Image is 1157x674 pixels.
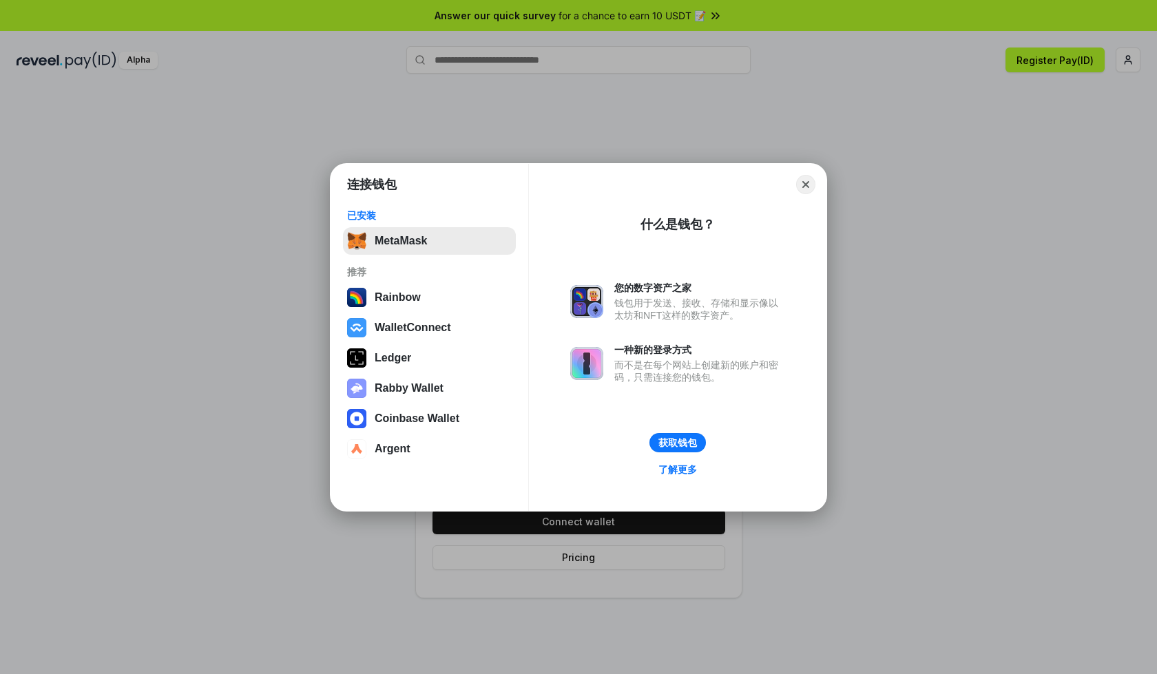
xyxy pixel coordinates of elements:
[375,352,411,364] div: Ledger
[570,347,603,380] img: svg+xml,%3Csvg%20xmlns%3D%22http%3A%2F%2Fwww.w3.org%2F2000%2Fsvg%22%20fill%3D%22none%22%20viewBox...
[347,266,512,278] div: 推荐
[347,288,366,307] img: svg+xml,%3Csvg%20width%3D%22120%22%20height%3D%22120%22%20viewBox%3D%220%200%20120%20120%22%20fil...
[347,348,366,368] img: svg+xml,%3Csvg%20xmlns%3D%22http%3A%2F%2Fwww.w3.org%2F2000%2Fsvg%22%20width%3D%2228%22%20height%3...
[375,235,427,247] div: MetaMask
[796,175,815,194] button: Close
[347,231,366,251] img: svg+xml,%3Csvg%20fill%3D%22none%22%20height%3D%2233%22%20viewBox%3D%220%200%2035%2033%22%20width%...
[347,409,366,428] img: svg+xml,%3Csvg%20width%3D%2228%22%20height%3D%2228%22%20viewBox%3D%220%200%2028%2028%22%20fill%3D...
[614,359,785,383] div: 而不是在每个网站上创建新的账户和密码，只需连接您的钱包。
[343,284,516,311] button: Rainbow
[343,314,516,341] button: WalletConnect
[614,297,785,322] div: 钱包用于发送、接收、存储和显示像以太坊和NFT这样的数字资产。
[375,412,459,425] div: Coinbase Wallet
[347,209,512,222] div: 已安装
[347,176,397,193] h1: 连接钱包
[343,405,516,432] button: Coinbase Wallet
[375,322,451,334] div: WalletConnect
[343,375,516,402] button: Rabby Wallet
[650,461,705,478] a: 了解更多
[347,379,366,398] img: svg+xml,%3Csvg%20xmlns%3D%22http%3A%2F%2Fwww.w3.org%2F2000%2Fsvg%22%20fill%3D%22none%22%20viewBox...
[614,344,785,356] div: 一种新的登录方式
[347,318,366,337] img: svg+xml,%3Csvg%20width%3D%2228%22%20height%3D%2228%22%20viewBox%3D%220%200%2028%2028%22%20fill%3D...
[343,227,516,255] button: MetaMask
[375,382,444,394] div: Rabby Wallet
[614,282,785,294] div: 您的数字资产之家
[570,285,603,318] img: svg+xml,%3Csvg%20xmlns%3D%22http%3A%2F%2Fwww.w3.org%2F2000%2Fsvg%22%20fill%3D%22none%22%20viewBox...
[640,216,715,233] div: 什么是钱包？
[347,439,366,459] img: svg+xml,%3Csvg%20width%3D%2228%22%20height%3D%2228%22%20viewBox%3D%220%200%2028%2028%22%20fill%3D...
[649,433,706,452] button: 获取钱包
[375,291,421,304] div: Rainbow
[658,463,697,476] div: 了解更多
[375,443,410,455] div: Argent
[343,435,516,463] button: Argent
[343,344,516,372] button: Ledger
[658,436,697,449] div: 获取钱包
